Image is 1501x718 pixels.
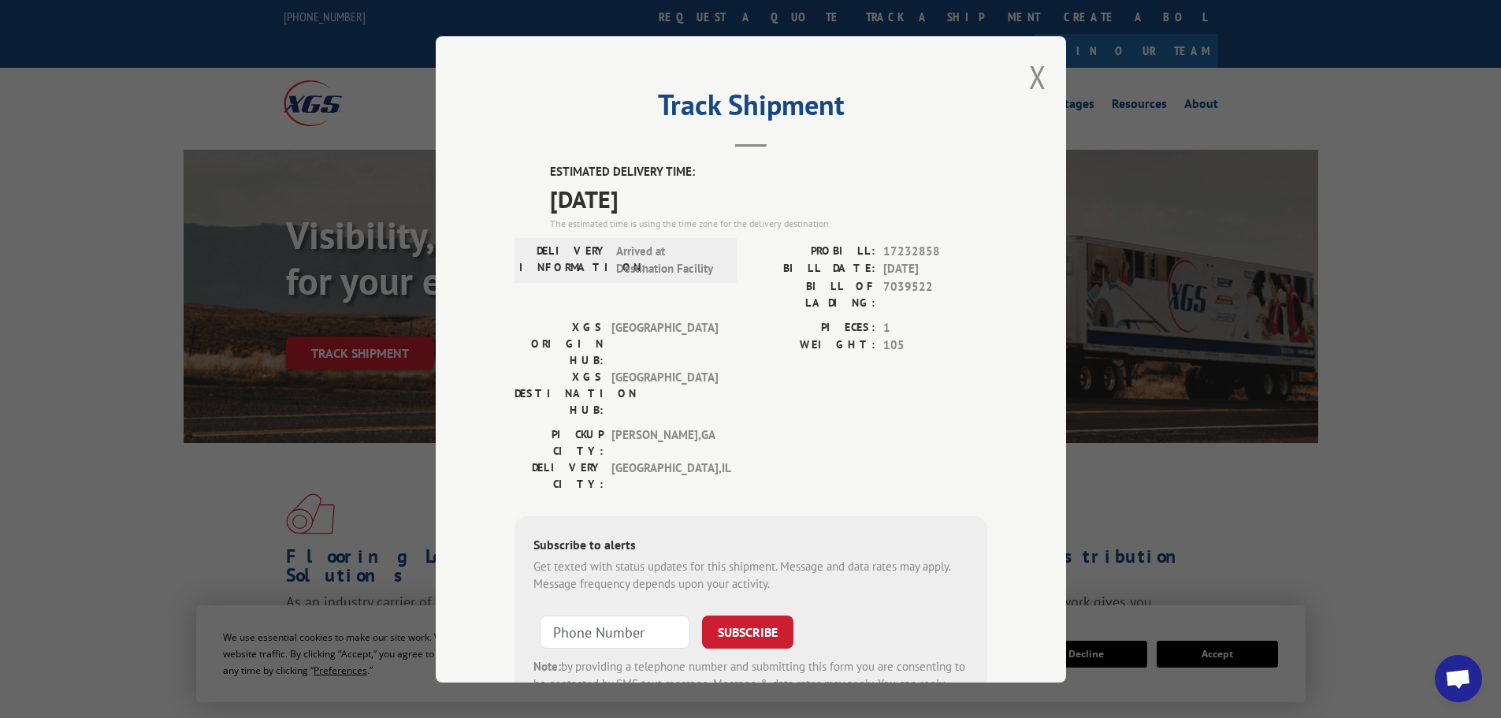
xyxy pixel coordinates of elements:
[883,260,987,278] span: [DATE]
[515,318,604,368] label: XGS ORIGIN HUB:
[751,277,875,311] label: BILL OF LADING:
[1029,56,1046,98] button: Close modal
[751,318,875,337] label: PIECES:
[1435,655,1482,702] div: Open chat
[883,242,987,260] span: 17232858
[550,180,987,216] span: [DATE]
[540,615,689,648] input: Phone Number
[533,657,968,711] div: by providing a telephone number and submitting this form you are consenting to be contacted by SM...
[611,426,718,459] span: [PERSON_NAME] , GA
[611,318,718,368] span: [GEOGRAPHIC_DATA]
[883,318,987,337] span: 1
[702,615,793,648] button: SUBSCRIBE
[519,242,608,277] label: DELIVERY INFORMATION:
[515,94,987,124] h2: Track Shipment
[515,459,604,492] label: DELIVERY CITY:
[751,337,875,355] label: WEIGHT:
[611,459,718,492] span: [GEOGRAPHIC_DATA] , IL
[515,426,604,459] label: PICKUP CITY:
[533,557,968,593] div: Get texted with status updates for this shipment. Message and data rates may apply. Message frequ...
[533,534,968,557] div: Subscribe to alerts
[515,368,604,418] label: XGS DESTINATION HUB:
[550,163,987,181] label: ESTIMATED DELIVERY TIME:
[883,337,987,355] span: 105
[883,277,987,311] span: 7039522
[533,658,561,673] strong: Note:
[751,260,875,278] label: BILL DATE:
[616,242,723,277] span: Arrived at Destination Facility
[550,216,987,230] div: The estimated time is using the time zone for the delivery destination.
[611,368,718,418] span: [GEOGRAPHIC_DATA]
[751,242,875,260] label: PROBILL:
